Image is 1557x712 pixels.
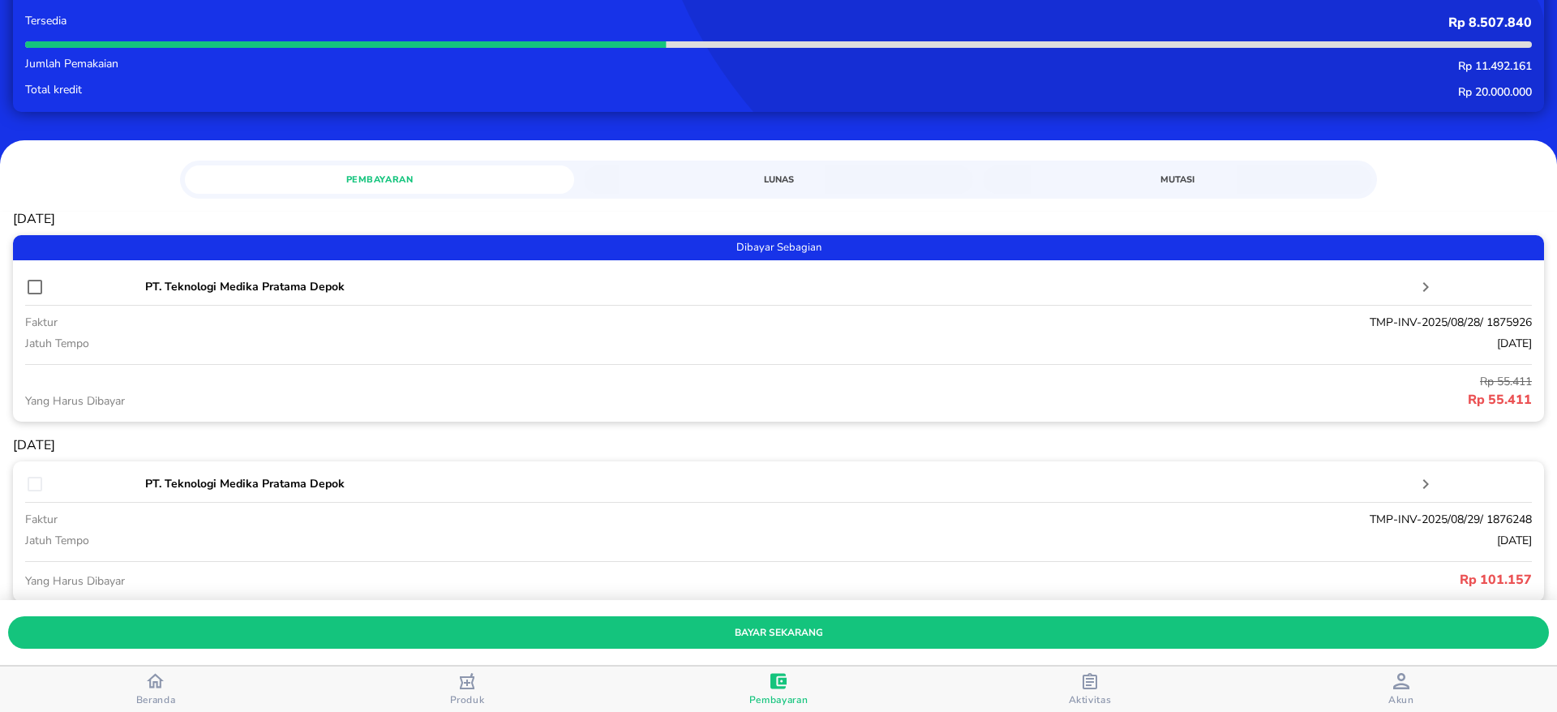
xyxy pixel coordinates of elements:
p: Rp 101.157 [778,570,1532,590]
p: Rp 8.507.840 [653,15,1532,31]
p: Rp 20.000.000 [653,84,1532,100]
button: Aktivitas [934,667,1246,712]
span: Beranda [136,693,176,706]
span: Akun [1388,693,1414,706]
p: jatuh tempo [25,532,653,549]
button: bayar sekarang [8,616,1549,649]
div: simple tabs [180,161,1377,194]
a: Mutasi [983,165,1372,194]
span: Dibayar Sebagian [13,239,1544,257]
p: Rp 55.411 [778,373,1532,390]
p: [DATE] [653,532,1532,549]
a: Pembayaran [185,165,574,194]
p: TMP-INV-2025/08/29/ 1876248 [653,511,1532,528]
span: Lunas [594,172,963,187]
p: Yang Harus Dibayar [25,392,778,410]
a: Lunas [584,165,973,194]
p: Rp 11.492.161 [653,58,1532,74]
p: Total kredit [25,84,653,96]
p: PT. Teknologi Medika Pratama Depok [145,278,1416,295]
p: [DATE] [653,335,1532,352]
p: jatuh tempo [25,335,653,352]
button: Produk [311,667,623,712]
p: PT. Teknologi Medika Pratama Depok [145,475,1416,492]
span: bayar sekarang [21,624,1536,641]
p: faktur [25,314,653,331]
button: Pembayaran [623,667,934,712]
p: Yang Harus Dibayar [25,573,778,590]
p: [DATE] [13,438,1544,453]
button: Akun [1246,667,1557,712]
p: [DATE] [13,212,1544,227]
span: Mutasi [993,172,1362,187]
span: Aktivitas [1069,693,1112,706]
span: Pembayaran [749,693,809,706]
p: Jumlah Pemakaian [25,58,653,70]
span: Produk [450,693,485,706]
p: Tersedia [25,15,653,27]
span: Pembayaran [195,172,564,187]
p: TMP-INV-2025/08/28/ 1875926 [653,314,1532,331]
p: Rp 55.411 [778,390,1532,410]
p: faktur [25,511,653,528]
